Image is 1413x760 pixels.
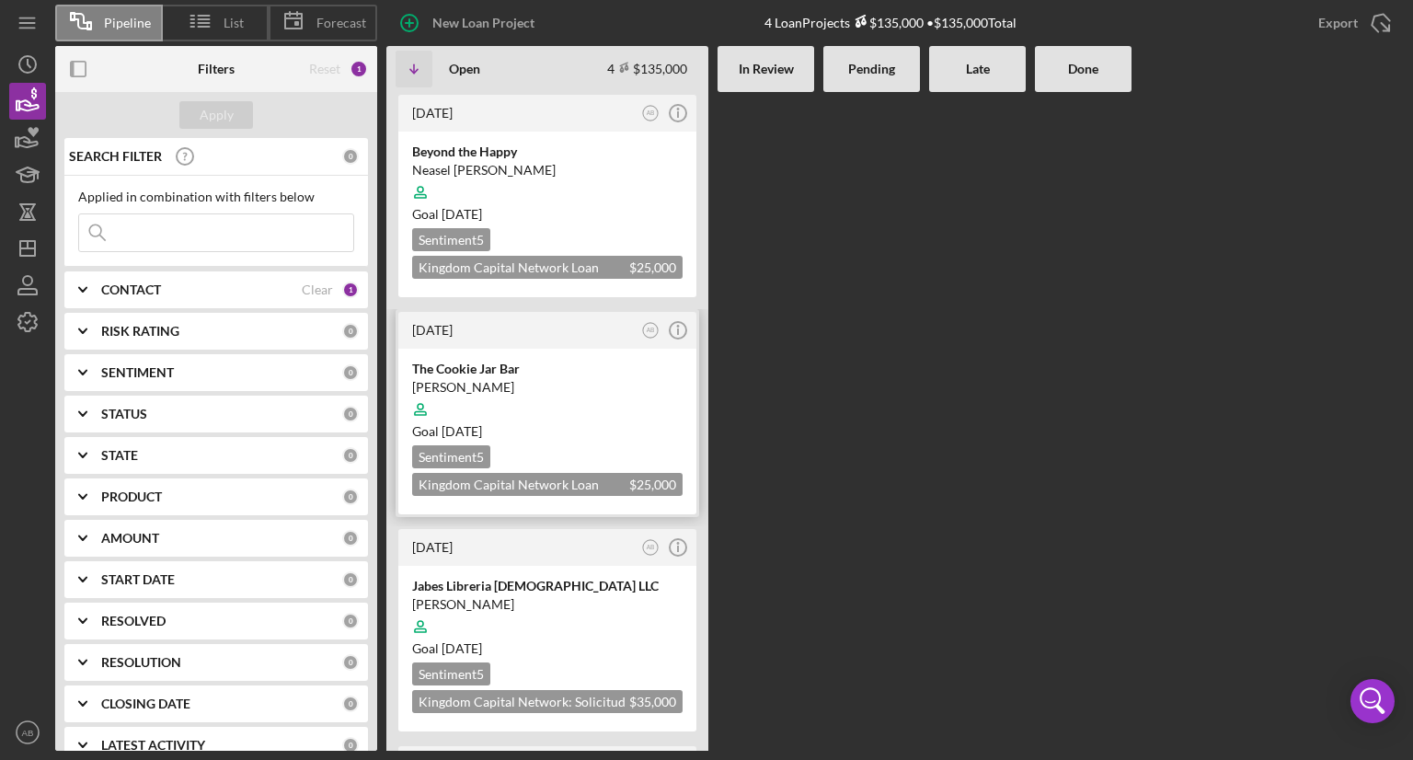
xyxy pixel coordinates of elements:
b: Late [966,62,990,76]
div: Apply [200,101,234,129]
b: SENTIMENT [101,365,174,380]
div: Kingdom Capital Network Loan Application [412,473,683,496]
div: [PERSON_NAME] [412,378,683,397]
b: Open [449,62,480,76]
span: Goal [412,640,482,656]
b: SEARCH FILTER [69,149,162,164]
div: 4 $135,000 [607,61,687,76]
a: [DATE]ABBeyond the HappyNeasel [PERSON_NAME]Goal [DATE]Sentiment5Kingdom Capital Network Loan App... [396,92,699,300]
b: PRODUCT [101,489,162,504]
b: START DATE [101,572,175,587]
div: 0 [342,530,359,547]
b: RISK RATING [101,324,179,339]
div: New Loan Project [432,5,534,41]
b: In Review [739,62,794,76]
div: 0 [342,613,359,629]
div: Open Intercom Messenger [1350,679,1395,723]
div: 0 [342,737,359,754]
time: 09/06/2025 [442,423,482,439]
div: [PERSON_NAME] [412,595,683,614]
div: 0 [342,406,359,422]
b: RESOLUTION [101,655,181,670]
div: Sentiment 5 [412,228,490,251]
div: Sentiment 5 [412,445,490,468]
div: 0 [342,489,359,505]
div: 0 [342,696,359,712]
div: Sentiment 5 [412,662,490,685]
div: Reset [309,62,340,76]
button: AB [638,318,663,343]
time: 2025-07-07 15:24 [412,322,453,338]
div: 0 [342,447,359,464]
b: RESOLVED [101,614,166,628]
div: The Cookie Jar Bar [412,360,683,378]
div: 0 [342,571,359,588]
div: 1 [350,60,368,78]
text: AB [22,728,34,738]
span: Goal [412,423,482,439]
time: 08/18/2025 [442,640,482,656]
time: 2025-06-26 20:27 [412,539,453,555]
button: AB [9,714,46,751]
span: Goal [412,206,482,222]
button: New Loan Project [386,5,553,41]
div: 1 [342,282,359,298]
div: $135,000 [850,15,924,30]
span: $25,000 [629,477,676,492]
b: Filters [198,62,235,76]
time: 2025-08-30 20:35 [412,105,453,121]
b: CLOSING DATE [101,697,190,711]
b: LATEST ACTIVITY [101,738,205,753]
span: Forecast [316,16,366,30]
span: $35,000 [629,694,676,709]
div: Jabes Libreria [DEMOGRAPHIC_DATA] LLC [412,577,683,595]
button: Export [1300,5,1404,41]
b: Done [1068,62,1098,76]
div: Kingdom Capital Network Loan Application [412,256,683,279]
div: Neasel [PERSON_NAME] [412,161,683,179]
a: [DATE]ABJabes Libreria [DEMOGRAPHIC_DATA] LLC[PERSON_NAME]Goal [DATE]Sentiment5Kingdom Capital Ne... [396,526,699,734]
button: Apply [179,101,253,129]
span: List [224,16,244,30]
div: 4 Loan Projects • $135,000 Total [764,15,1017,30]
div: 0 [342,364,359,381]
div: Kingdom Capital Network: Solicitud de préstamo - Español [412,690,683,713]
div: Clear [302,282,333,297]
div: 0 [342,323,359,340]
b: Pending [848,62,895,76]
b: STATE [101,448,138,463]
span: Pipeline [104,16,151,30]
text: AB [647,544,655,550]
b: CONTACT [101,282,161,297]
div: Beyond the Happy [412,143,683,161]
div: 0 [342,654,359,671]
b: STATUS [101,407,147,421]
button: AB [638,101,663,126]
span: $25,000 [629,259,676,275]
b: AMOUNT [101,531,159,546]
text: AB [647,109,655,116]
div: Export [1318,5,1358,41]
text: AB [647,327,655,333]
div: Applied in combination with filters below [78,190,354,204]
button: AB [638,535,663,560]
div: 0 [342,148,359,165]
time: 08/25/2025 [442,206,482,222]
a: [DATE]ABThe Cookie Jar Bar[PERSON_NAME]Goal [DATE]Sentiment5Kingdom Capital Network Loan Applicat... [396,309,699,517]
